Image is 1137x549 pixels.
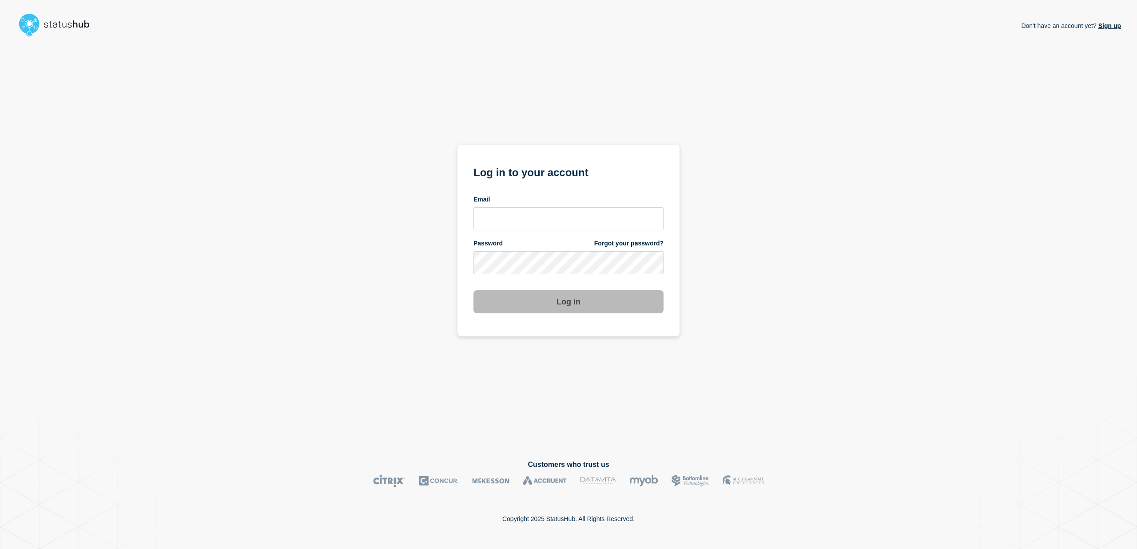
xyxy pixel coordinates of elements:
[473,239,503,248] span: Password
[502,515,635,522] p: Copyright 2025 StatusHub. All Rights Reserved.
[580,474,616,487] img: DataVita logo
[16,11,100,39] img: StatusHub logo
[473,163,664,180] h1: Log in to your account
[373,474,406,487] img: Citrix logo
[629,474,658,487] img: myob logo
[523,474,567,487] img: Accruent logo
[1021,15,1121,36] p: Don't have an account yet?
[723,474,764,487] img: MSU logo
[473,207,664,230] input: email input
[672,474,709,487] img: Bottomline logo
[473,251,664,274] input: password input
[473,290,664,313] button: Log in
[419,474,459,487] img: Concur logo
[473,195,490,204] span: Email
[1097,22,1121,29] a: Sign up
[594,239,664,248] a: Forgot your password?
[472,474,509,487] img: McKesson logo
[16,461,1121,469] h2: Customers who trust us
